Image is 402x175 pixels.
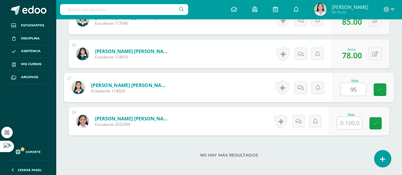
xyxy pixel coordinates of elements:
span: Estudiante 118024 [91,88,169,94]
span: Asistencia [21,49,41,54]
span: Soporte [26,150,41,154]
div: Nota [337,113,365,117]
a: [PERSON_NAME] [PERSON_NAME] [95,115,171,122]
a: [PERSON_NAME] [PERSON_NAME] [91,82,169,88]
label: No hay más resultados [69,153,389,158]
span: Mi Perfil [331,10,368,15]
a: Asistencia [5,45,51,58]
span: Estudiante 2022009 [95,122,171,127]
span: Mis cursos [21,62,41,67]
a: Soporte [8,143,48,159]
span: Disciplina [21,36,40,41]
div: Nota: [342,47,362,51]
img: f7fc6029f83205e4de3ce9f1a9aea321.png [76,48,89,60]
span: Estudiante 118010 [95,54,171,60]
span: 78.00 [342,50,362,61]
img: 913a9af38fb45e11d9cd43c142a11c8a.png [76,14,89,27]
input: 0-100.0 [340,83,366,96]
span: 85.00 [342,16,362,27]
a: [PERSON_NAME] [PERSON_NAME] [95,48,171,54]
a: Archivos [5,71,51,84]
input: Busca un usuario... [60,4,188,15]
a: Estudiantes [5,19,51,32]
img: 6010c8a6ab7de40c4d914cdaf347d504.png [72,81,85,94]
span: Estudiante 117046 [95,21,171,26]
span: Estudiantes [21,23,44,28]
a: Mis cursos [5,58,51,71]
span: Cerrar panel [18,168,42,172]
img: 14536fa6949afcbee78f4ea450bb76df.png [314,3,327,16]
input: 0-100.0 [337,117,362,129]
a: Disciplina [5,32,51,45]
img: f5d1e05ee57a589ec47f5cd5d44d770e.png [76,115,89,128]
span: [PERSON_NAME] [331,4,368,10]
div: Nota [340,79,369,83]
span: Archivos [21,75,38,80]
